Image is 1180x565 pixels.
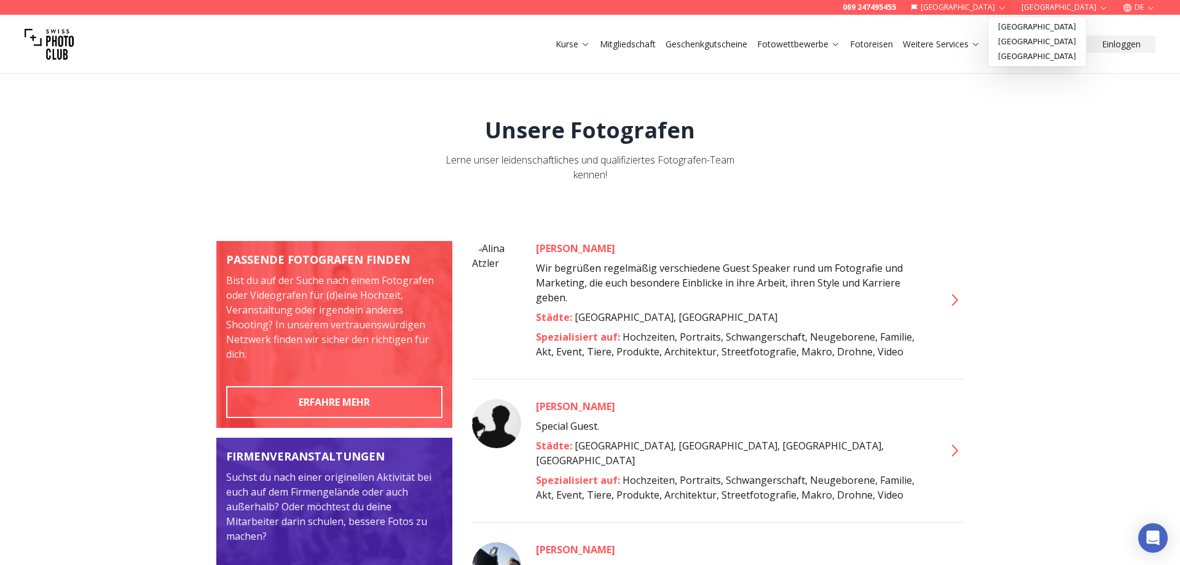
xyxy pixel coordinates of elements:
a: [GEOGRAPHIC_DATA] [991,20,1084,34]
img: Andreas GÖRß [472,399,521,448]
button: Fotowettbewerbe [752,36,845,53]
img: Alina Atzler [472,241,521,290]
div: [GEOGRAPHIC_DATA], [GEOGRAPHIC_DATA] [536,310,929,325]
button: Kurse [551,36,595,53]
a: Weitere Services [903,38,980,50]
a: [PERSON_NAME] [536,399,929,414]
a: [GEOGRAPHIC_DATA] [991,49,1084,64]
div: [GEOGRAPHIC_DATA], [GEOGRAPHIC_DATA], [GEOGRAPHIC_DATA], [GEOGRAPHIC_DATA] [536,438,929,468]
span: Suchst du nach einer originellen Aktivität bei euch auf dem Firmengelände oder auch außerhalb? Od... [226,470,431,543]
p: Special Guest. [536,419,929,433]
span: Lerne unser leidenschaftliches und qualifiziertes Fotografen-Team kennen! [446,153,734,181]
button: Über uns [985,36,1042,53]
a: Fotoreisen [850,38,893,50]
img: Swiss photo club [25,20,74,69]
button: Mitgliedschaft [595,36,661,53]
div: [GEOGRAPHIC_DATA] [988,17,1086,66]
img: Meet the team [216,241,452,428]
a: Kurse [556,38,590,50]
span: Spezialisiert auf : [536,473,623,487]
a: [PERSON_NAME] [536,542,929,557]
a: [PERSON_NAME] [536,241,929,256]
a: Geschenkgutscheine [666,38,747,50]
a: Fotowettbewerbe [757,38,840,50]
h1: Unsere Fotografen [485,118,695,143]
span: Bist du auf der Suche nach einem Fotografen oder Videografen für (d)eine Hochzeit, Veranstaltung ... [226,274,434,361]
span: Städte : [536,439,575,452]
p: Wir begrüßen regelmäßig verschiedene Guest Speaker rund um Fotografie und Marketing, die euch bes... [536,261,929,305]
a: Meet the teamPASSENDE FOTOGRAFEN FINDENBist du auf der Suche nach einem Fotografen oder Videograf... [216,241,452,428]
button: Weitere Services [898,36,985,53]
div: PASSENDE FOTOGRAFEN FINDEN [226,251,442,268]
a: Mitgliedschaft [600,38,656,50]
div: FIRMENVERANSTALTUNGEN [226,448,442,465]
button: Einloggen [1087,36,1155,53]
span: Spezialisiert auf : [536,330,623,344]
button: Geschenkgutscheine [661,36,752,53]
span: Städte : [536,310,575,324]
button: ERFAHRE MEHR [226,386,442,418]
a: 069 247495455 [843,2,896,12]
a: [GEOGRAPHIC_DATA] [991,34,1084,49]
div: Hochzeiten, Portraits, Schwangerschaft, Neugeborene, Familie, Akt, Event, Tiere, Produkte, Archit... [536,330,929,359]
button: Fotoreisen [845,36,898,53]
div: Open Intercom Messenger [1138,523,1168,553]
div: Hochzeiten, Portraits, Schwangerschaft, Neugeborene, Familie, Akt, Event, Tiere, Produkte, Archit... [536,473,929,502]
